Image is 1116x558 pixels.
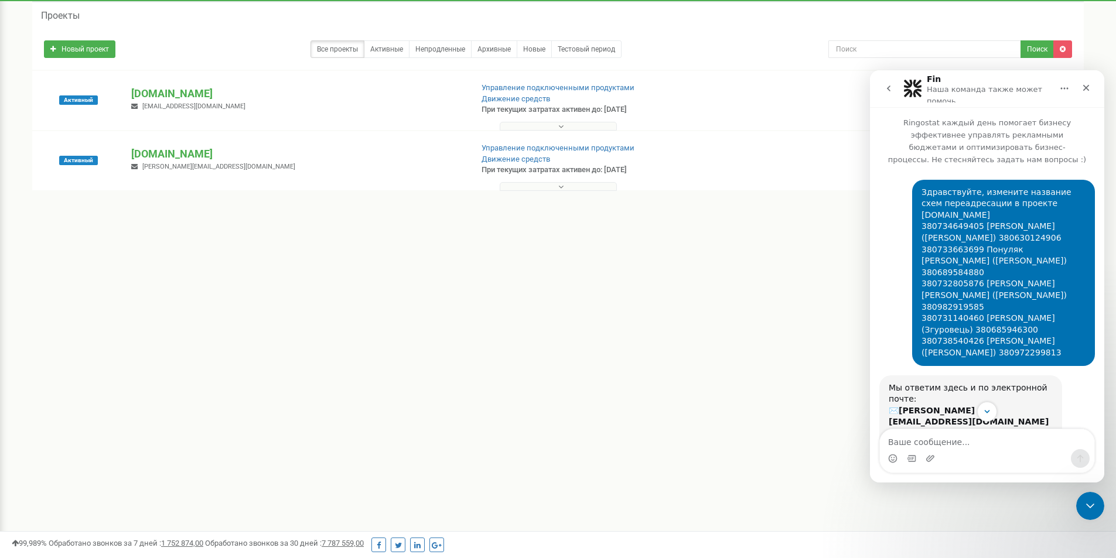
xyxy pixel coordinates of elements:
[59,95,98,105] span: Активный
[59,156,98,165] span: Активный
[310,40,364,58] a: Все проекты
[364,40,409,58] a: Активные
[471,40,517,58] a: Архивные
[482,155,550,163] a: Движение средств
[12,539,47,547] span: 99,989%
[131,86,462,101] p: [DOMAIN_NAME]
[205,539,364,547] span: Обработано звонков за 30 дней :
[1021,40,1054,58] button: Поиск
[322,539,364,547] u: 7 787 559,00
[517,40,552,58] a: Новые
[409,40,472,58] a: Непродленные
[551,40,622,58] a: Тестовый период
[44,40,115,58] a: Новый проект
[482,83,634,92] a: Управление подключенными продуктами
[142,163,295,170] span: [PERSON_NAME][EMAIL_ADDRESS][DOMAIN_NAME]
[482,143,634,152] a: Управление подключенными продуктами
[49,539,203,547] span: Обработано звонков за 7 дней :
[142,102,245,110] span: [EMAIL_ADDRESS][DOMAIN_NAME]
[1076,492,1104,520] iframe: Intercom live chat
[131,146,462,162] p: [DOMAIN_NAME]
[828,40,1021,58] input: Поиск
[870,70,1104,482] iframe: Intercom live chat
[482,165,725,176] p: При текущих затратах активен до: [DATE]
[482,104,725,115] p: При текущих затратах активен до: [DATE]
[41,11,80,21] h5: Проекты
[482,94,550,103] a: Движение средств
[161,539,203,547] u: 1 752 874,00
